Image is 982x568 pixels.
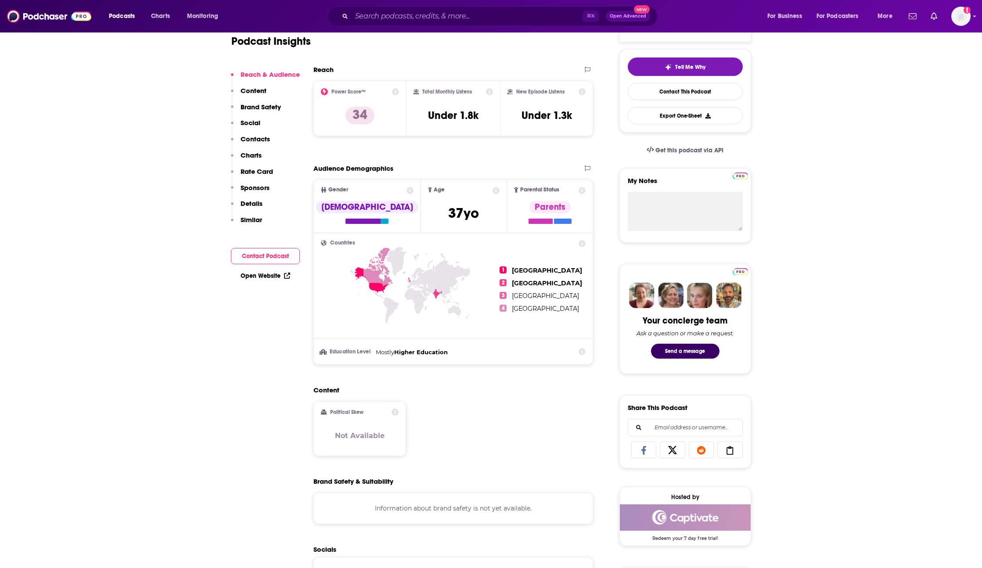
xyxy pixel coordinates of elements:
[512,266,582,274] span: [GEOGRAPHIC_DATA]
[512,292,579,300] span: [GEOGRAPHIC_DATA]
[871,9,903,23] button: open menu
[637,330,734,337] div: Ask a question or make a request.
[529,201,571,213] div: Parents
[434,187,445,193] span: Age
[352,9,583,23] input: Search podcasts, credits, & more...
[241,216,262,224] p: Similar
[628,403,687,412] h3: Share This Podcast
[316,201,418,213] div: [DEMOGRAPHIC_DATA]
[717,442,743,458] a: Copy Link
[181,9,230,23] button: open menu
[335,431,385,440] h3: Not Available
[241,70,300,79] p: Reach & Audience
[651,344,719,359] button: Send a message
[231,167,273,183] button: Rate Card
[516,89,565,95] h2: New Episode Listens
[733,267,748,275] a: Pro website
[665,64,672,71] img: tell me why sparkle
[321,349,372,355] h3: Education Level
[187,10,218,22] span: Monitoring
[761,9,813,23] button: open menu
[313,545,594,554] h2: Socials
[103,9,146,23] button: open menu
[241,151,262,159] p: Charts
[313,164,393,173] h2: Audience Demographics
[628,58,743,76] button: tell me why sparkleTell Me Why
[520,187,559,193] span: Parental Status
[716,283,741,308] img: Jon Profile
[231,70,300,86] button: Reach & Audience
[610,14,646,18] span: Open Advanced
[964,7,971,14] svg: Add a profile image
[231,135,270,151] button: Contacts
[628,83,743,100] a: Contact This Podcast
[811,9,871,23] button: open menu
[927,9,941,24] a: Show notifications dropdown
[817,10,859,22] span: For Podcasters
[241,272,290,280] a: Open Website
[500,279,507,286] span: 2
[522,109,572,122] h3: Under 1.3k
[241,103,281,111] p: Brand Safety
[345,107,374,124] p: 34
[231,119,260,135] button: Social
[330,409,363,415] h2: Political Skew
[620,504,751,540] a: Captivate Deal: Redeem your 7 day free trial!
[500,292,507,299] span: 3
[951,7,971,26] button: Show profile menu
[241,183,270,192] p: Sponsors
[655,147,723,154] span: Get this podcast via API
[628,419,743,436] div: Search followers
[231,216,262,232] button: Similar
[631,442,657,458] a: Share on Facebook
[733,173,748,180] img: Podchaser Pro
[620,493,751,501] div: Hosted by
[151,10,170,22] span: Charts
[109,10,135,22] span: Podcasts
[145,9,175,23] a: Charts
[330,240,355,246] span: Countries
[231,151,262,167] button: Charts
[241,135,270,143] p: Contacts
[394,349,448,356] span: Higher Education
[376,349,394,356] span: Mostly
[231,183,270,200] button: Sponsors
[687,283,712,308] img: Jules Profile
[951,7,971,26] img: User Profile
[241,119,260,127] p: Social
[231,199,263,216] button: Details
[675,64,705,71] span: Tell Me Why
[628,107,743,124] button: Export One-Sheet
[658,283,683,308] img: Barbara Profile
[336,6,666,26] div: Search podcasts, credits, & more...
[7,8,91,25] img: Podchaser - Follow, Share and Rate Podcasts
[500,305,507,312] span: 4
[241,167,273,176] p: Rate Card
[620,504,751,531] img: Captivate Deal: Redeem your 7 day free trial!
[660,442,685,458] a: Share on X/Twitter
[606,11,650,22] button: Open AdvancedNew
[241,199,263,208] p: Details
[231,103,281,119] button: Brand Safety
[620,531,751,541] span: Redeem your 7 day free trial!
[689,442,714,458] a: Share on Reddit
[878,10,892,22] span: More
[313,65,334,74] h2: Reach
[512,279,582,287] span: [GEOGRAPHIC_DATA]
[767,10,802,22] span: For Business
[422,89,472,95] h2: Total Monthly Listens
[635,419,735,436] input: Email address or username...
[643,315,727,326] div: Your concierge team
[951,7,971,26] span: Logged in as jhutchinson
[733,268,748,275] img: Podchaser Pro
[448,205,479,222] span: 37 yo
[231,35,311,48] h1: Podcast Insights
[634,5,650,14] span: New
[313,386,586,394] h2: Content
[628,176,743,192] label: My Notes
[733,171,748,180] a: Pro website
[500,266,507,273] span: 1
[313,493,594,524] div: Information about brand safety is not yet available.
[640,140,731,161] a: Get this podcast via API
[231,248,300,264] button: Contact Podcast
